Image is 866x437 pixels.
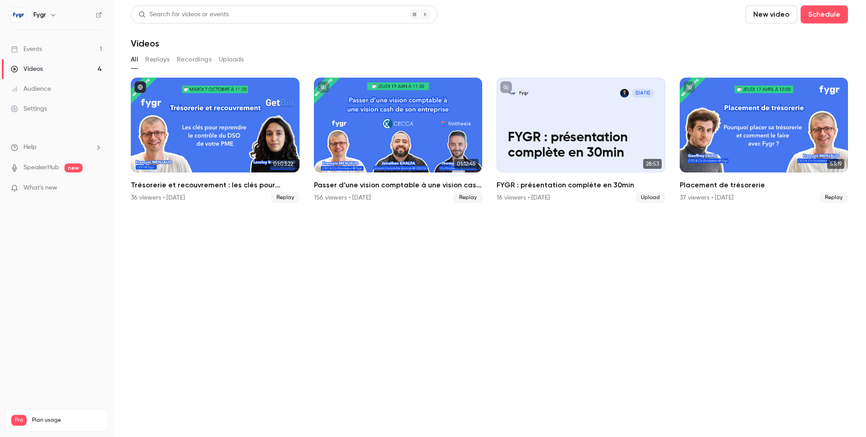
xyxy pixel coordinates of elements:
[636,192,665,203] span: Upload
[801,5,848,23] button: Schedule
[219,52,244,67] button: Uploads
[314,78,483,203] li: Passer d’une vision comptable à une vision cash de son entreprise
[134,81,146,93] button: published
[680,193,733,202] div: 37 viewers • [DATE]
[131,180,299,191] h2: Trésorerie et recouvrement : les clés pour reprendre le contrôle du DSO de votre PME
[11,104,47,113] div: Settings
[827,159,844,169] span: 53:19
[314,78,483,203] a: 01:12:45Passer d’une vision comptable à une vision cash de son entreprise156 viewers • [DATE]Replay
[680,78,848,203] li: Placement de trésorerie
[318,81,329,93] button: unpublished
[11,8,26,22] img: Fygr
[271,192,299,203] span: Replay
[33,10,46,19] h6: Fygr
[497,78,665,203] a: FYGR : présentation complète en 30minFygrFrançois Menjaud[DATE]FYGR : présentation complète en 30...
[271,159,296,169] span: 01:03:22
[23,163,59,172] a: SpeakerHub
[314,193,371,202] div: 156 viewers • [DATE]
[23,143,37,152] span: Help
[497,193,550,202] div: 16 viewers • [DATE]
[454,192,482,203] span: Replay
[131,78,848,203] ul: Videos
[23,183,57,193] span: What's new
[314,180,483,191] h2: Passer d’une vision comptable à une vision cash de son entreprise
[138,10,229,19] div: Search for videos or events
[683,81,695,93] button: unpublished
[11,84,51,93] div: Audience
[746,5,797,23] button: New video
[632,89,654,98] span: [DATE]
[497,180,665,191] h2: FYGR : présentation complète en 30min
[145,52,170,67] button: Replays
[131,78,299,203] a: 01:03:22Trésorerie et recouvrement : les clés pour reprendre le contrôle du DSO de votre PME36 vi...
[497,78,665,203] li: FYGR : présentation complète en 30min
[680,180,848,191] h2: Placement de trésorerie
[11,415,27,426] span: Pro
[508,130,654,161] p: FYGR : présentation complète en 30min
[620,89,629,98] img: François Menjaud
[131,38,159,49] h1: Videos
[11,143,102,152] li: help-dropdown-opener
[131,5,848,432] section: Videos
[177,52,212,67] button: Recordings
[500,81,512,93] button: unpublished
[454,159,479,169] span: 01:12:45
[643,159,662,169] span: 28:53
[519,90,529,96] p: Fygr
[32,417,101,424] span: Plan usage
[131,78,299,203] li: Trésorerie et recouvrement : les clés pour reprendre le contrôle du DSO de votre PME
[131,193,185,202] div: 36 viewers • [DATE]
[508,89,516,98] img: FYGR : présentation complète en 30min
[11,45,42,54] div: Events
[680,78,848,203] a: 53:19Placement de trésorerie37 viewers • [DATE]Replay
[11,65,43,74] div: Videos
[131,52,138,67] button: All
[64,163,83,172] span: new
[820,192,848,203] span: Replay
